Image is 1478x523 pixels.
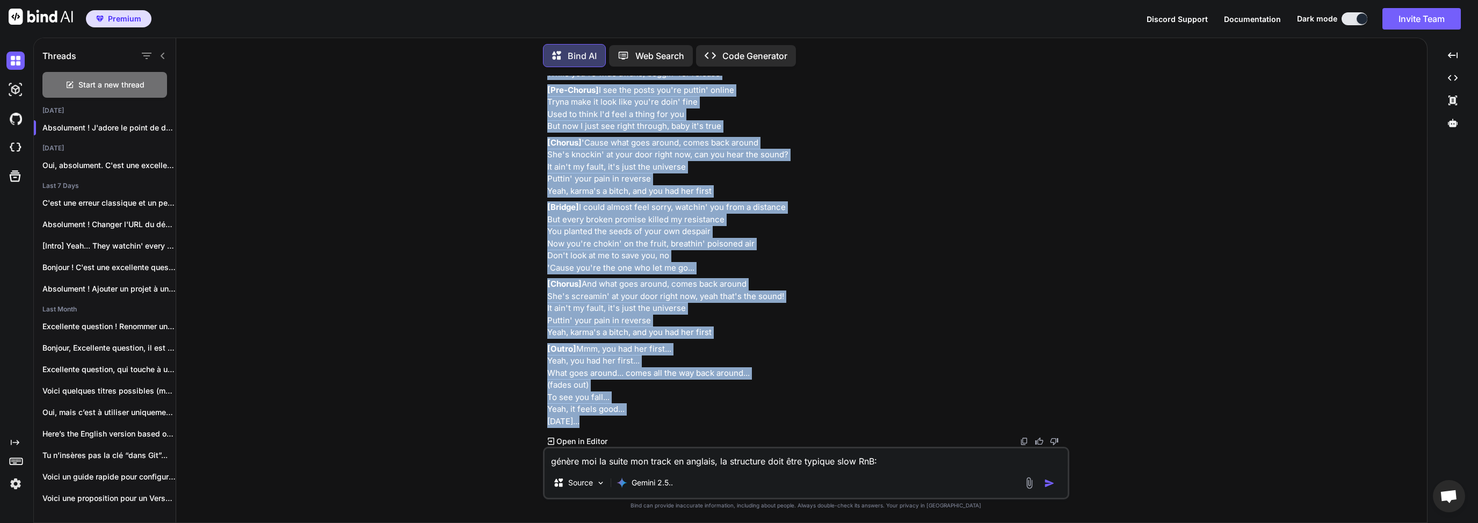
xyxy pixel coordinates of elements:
img: dislike [1050,437,1059,446]
img: icon [1044,478,1055,489]
p: I could almost feel sorry, watchin' you from a distance But every broken promise killed my resist... [547,201,1067,274]
h1: Threads [42,49,76,62]
p: Excellente question, qui touche à une petite... [42,364,176,375]
p: Bonjour ! C'est une excellente question qui... [42,262,176,273]
strong: [Chorus] [547,137,582,148]
p: Bind can provide inaccurate information, including about people. Always double-check its answers.... [543,502,1069,510]
strong: [Pre-Chorus] [547,85,599,95]
span: Discord Support [1147,14,1208,24]
h2: Last Month [34,305,176,314]
p: Bind AI [568,49,597,62]
p: I see the posts you're puttin' online Tryna make it look like you're doin' fine Used to think I'd... [547,84,1067,133]
p: 'Cause what goes around, comes back around She's knockin' at your door right now, can you hear th... [547,137,1067,198]
strong: [Chorus] [547,279,582,289]
p: Mmm, you had her first... Yeah, you had her first... What goes around... comes all the way back a... [547,343,1067,428]
p: Web Search [635,49,684,62]
p: Voici quelques titres possibles (mon préféré en... [42,386,176,396]
button: Discord Support [1147,13,1208,25]
img: darkAi-studio [6,81,25,99]
img: githubDark [6,110,25,128]
strong: [Bridge] [547,202,579,212]
span: Documentation [1224,14,1281,24]
p: Voici une proposition pour un Verse 2:... [42,493,176,504]
p: Source [568,477,593,488]
span: Premium [108,13,141,24]
p: Excellente question ! Renommer un Volume Logique... [42,321,176,332]
p: And what goes around, comes back around She's screamin' at your door right now, yeah that's the s... [547,278,1067,339]
p: Absolument ! Changer l'URL du dépôt distant... [42,219,176,230]
p: Oui, mais c’est à utiliser uniquement en... [42,407,176,418]
h2: Last 7 Days [34,181,176,190]
p: Tu n’insères pas la clé “dans Git”... [42,450,176,461]
p: Oui, absolument. C'est une excellente id... [42,160,176,171]
button: Documentation [1224,13,1281,25]
p: Bonjour, Excellente question, il est primordial de... [42,343,176,353]
img: Pick Models [596,478,605,488]
img: Gemini 2.5 Pro [617,477,627,488]
p: Here’s the English version based on your... [42,428,176,439]
button: premiumPremium [86,10,151,27]
img: settings [6,475,25,493]
strong: [Outro] [547,344,576,354]
p: [Intro] Yeah... They watchin' every move... Let... [42,241,176,251]
p: C'est une erreur classique et un peu... [42,198,176,208]
p: Voici un guide rapide pour configurer nfsd... [42,471,176,482]
img: premium [96,16,104,22]
div: Ouvrir le chat [1433,480,1465,512]
img: attachment [1023,477,1035,489]
p: Open in Editor [556,436,607,447]
p: Absolument ! Ajouter un projet à une... [42,284,176,294]
img: darkChat [6,52,25,70]
img: Bind AI [9,9,73,25]
h2: [DATE] [34,144,176,152]
button: Invite Team [1382,8,1461,30]
p: Code Generator [722,49,787,62]
h2: [DATE] [34,106,176,115]
p: Gemini 2.5.. [632,477,673,488]
img: like [1035,437,1044,446]
img: copy [1020,437,1028,446]
img: cloudideIcon [6,139,25,157]
span: Start a new thread [78,79,144,90]
p: Absolument ! J'adore le point de départ.... [42,122,176,133]
span: Dark mode [1297,13,1337,24]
